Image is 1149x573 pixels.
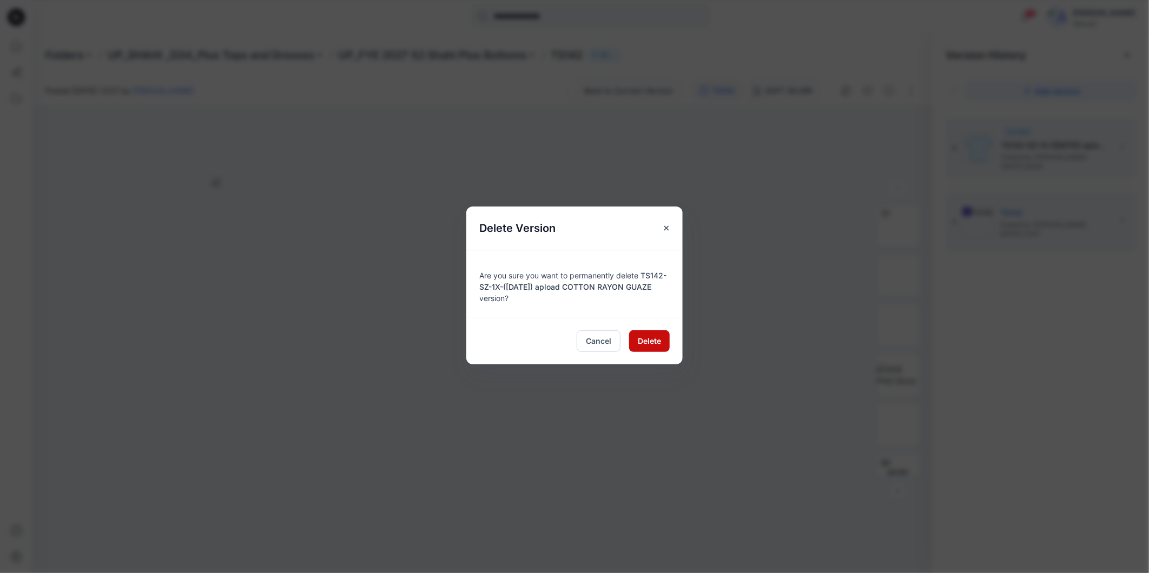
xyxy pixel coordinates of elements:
[629,330,670,352] button: Delete
[657,218,676,238] button: Close
[479,263,670,304] div: Are you sure you want to permanently delete version?
[638,335,661,347] span: Delete
[577,330,620,352] button: Cancel
[466,206,569,250] h5: Delete Version
[586,335,611,347] span: Cancel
